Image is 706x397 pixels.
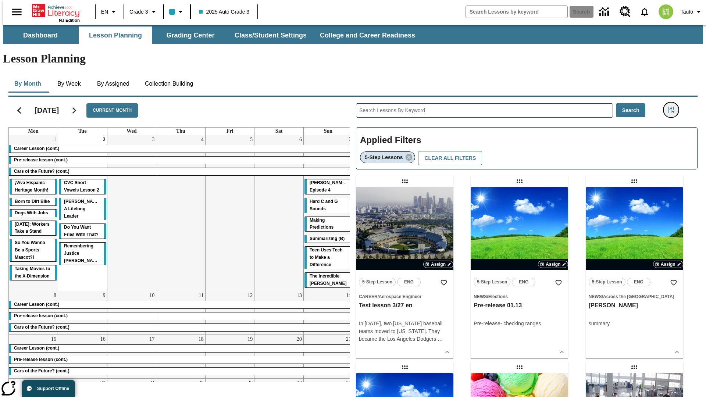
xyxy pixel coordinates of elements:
[197,335,205,344] a: September 18, 2025
[14,346,59,351] span: Career Lesson (cont.)
[9,345,353,352] div: Career Lesson (cont.)
[125,128,138,135] a: Wednesday
[246,291,254,300] a: September 12, 2025
[10,265,57,280] div: Taking Movies to the X-Dimension
[9,291,58,335] td: September 8, 2025
[438,336,443,342] span: …
[99,379,107,387] a: September 23, 2025
[156,135,206,291] td: September 4, 2025
[360,131,693,149] h2: Applied Filters
[552,276,565,289] button: Add to Favorites
[546,261,560,268] span: Assign
[15,266,50,279] span: Taking Movies to the X-Dimension
[9,145,353,153] div: Career Lesson (cont.)
[304,247,352,269] div: Teen Uses Tech to Make a Difference
[148,291,156,300] a: September 10, 2025
[126,5,161,18] button: Grade: Grade 3, Select a grade
[10,198,57,205] div: Born to Dirt Bike
[514,175,525,187] div: Draggable lesson: Pre-release 01.13
[442,347,453,358] button: Show Details
[512,278,535,286] button: ENG
[59,18,80,22] span: NJ Edition
[298,135,303,144] a: September 6, 2025
[50,335,58,344] a: September 15, 2025
[64,225,99,237] span: Do You Want Fries With That?
[156,335,206,378] td: September 18, 2025
[35,106,59,115] h2: [DATE]
[399,361,411,373] div: Draggable lesson: Ready step order
[15,199,50,204] span: Born to Dirt Bike
[397,278,421,286] button: ENG
[654,2,678,21] button: Select a new avatar
[9,157,353,164] div: Pre-release lesson (cont.)
[616,103,646,118] button: Search
[310,236,345,241] span: Summarizing (B)
[365,154,403,160] span: 5-Step Lessons
[681,8,693,16] span: Tauto
[205,335,254,378] td: September 19, 2025
[200,135,205,144] a: September 4, 2025
[254,135,304,291] td: September 6, 2025
[101,135,107,144] a: September 2, 2025
[37,386,69,391] span: Support Offline
[9,356,353,364] div: Pre-release lesson (cont.)
[150,135,156,144] a: September 3, 2025
[58,135,107,291] td: September 2, 2025
[423,261,453,268] button: Assign Choose Dates
[474,278,510,286] button: 5-Step Lesson
[303,135,353,291] td: September 7, 2025
[246,335,254,344] a: September 19, 2025
[99,335,107,344] a: September 16, 2025
[199,8,250,16] span: 2025 Auto Grade 3
[345,291,353,300] a: September 14, 2025
[379,294,421,299] span: Aerospace Engineer
[627,278,650,286] button: ENG
[295,291,303,300] a: September 13, 2025
[359,302,450,310] h3: Test lesson 3/27 en
[51,75,88,93] button: By Week
[418,151,482,165] button: Clear All Filters
[246,379,254,387] a: September 26, 2025
[667,276,680,289] button: Add to Favorites
[27,128,40,135] a: Monday
[304,179,352,194] div: Ella Menopi: Episode 4
[3,52,703,65] h1: Lesson Planning
[347,135,353,144] a: September 7, 2025
[14,302,59,307] span: Career Lesson (cont.)
[166,5,188,18] button: Class color is light blue. Change class color
[129,8,148,16] span: Grade 3
[10,221,57,236] div: Labor Day: Workers Take a Stand
[514,361,525,373] div: Draggable lesson: Test regular lesson
[59,243,106,265] div: Remembering Justice O'Connor
[15,222,50,234] span: Labor Day: Workers Take a Stand
[378,294,379,299] span: /
[589,302,680,310] h3: olga inkwell
[50,379,58,387] a: September 22, 2025
[9,301,353,308] div: Career Lesson (cont.)
[653,261,683,268] button: Assign Choose Dates
[86,103,138,118] button: Current Month
[79,26,152,44] button: Lesson Planning
[91,75,135,93] button: By Assigned
[22,380,75,397] button: Support Offline
[310,273,347,286] span: The Incredible Kellee Edwards
[359,320,450,343] div: In [DATE], two [US_STATE] baseball teams moved to [US_STATE]. They became the Los Angeles Dodgers
[322,128,334,135] a: Sunday
[471,187,568,358] div: lesson details
[360,151,415,163] div: Remove 5-Step Lessons filter selected item
[9,368,353,375] div: Cars of the Future? (cont.)
[14,368,69,373] span: Cars of the Future? (cont.)
[615,2,635,22] a: Resource Center, Will open in new tab
[77,128,88,135] a: Tuesday
[345,379,353,387] a: September 28, 2025
[602,294,603,299] span: /
[14,169,69,174] span: Cars of the Future? (cont.)
[303,291,353,335] td: September 14, 2025
[664,103,678,117] button: Filters Side menu
[303,335,353,378] td: September 21, 2025
[356,127,698,170] div: Applied Filters
[519,278,528,286] span: ENG
[101,291,107,300] a: September 9, 2025
[556,347,567,358] button: Show Details
[14,313,68,318] span: Pre-release lesson (cont.)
